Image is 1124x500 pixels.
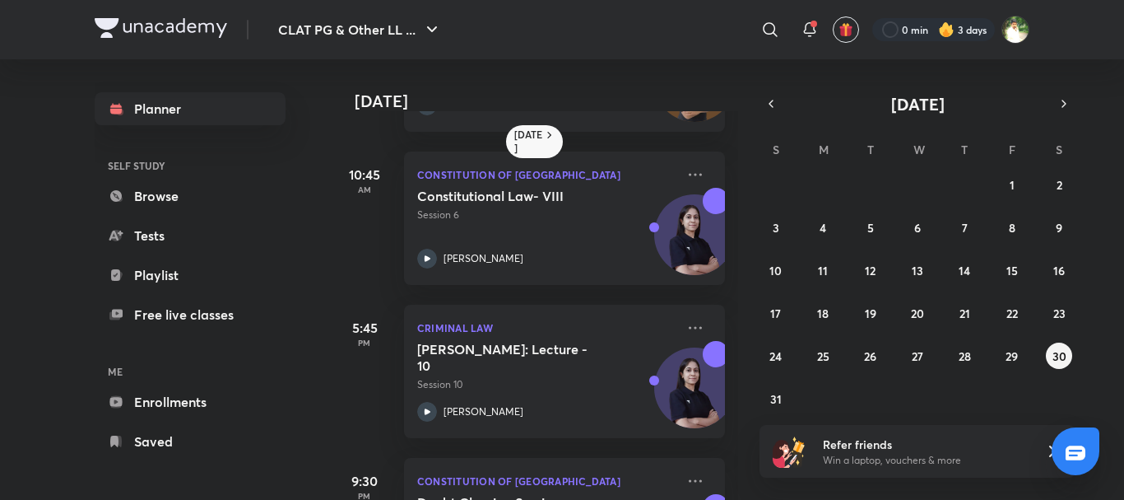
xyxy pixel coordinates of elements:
p: Constitution of [GEOGRAPHIC_DATA] [417,471,676,491]
abbr: August 27, 2025 [912,348,923,364]
img: Avatar [655,203,734,283]
h6: Refer friends [823,436,1025,453]
button: August 6, 2025 [904,214,931,241]
abbr: August 3, 2025 [773,220,779,236]
a: Enrollments [95,386,286,418]
button: August 17, 2025 [763,300,789,326]
abbr: Sunday [773,142,779,157]
a: Free live classes [95,298,286,331]
abbr: August 1, 2025 [1010,177,1015,193]
p: Session 10 [417,377,676,392]
abbr: August 19, 2025 [865,306,876,321]
abbr: August 6, 2025 [914,220,921,236]
abbr: Wednesday [913,142,925,157]
img: streak [938,21,954,38]
abbr: August 20, 2025 [911,306,924,321]
a: Planner [95,92,286,125]
h5: 9:30 [332,471,397,491]
button: August 9, 2025 [1046,214,1072,241]
abbr: August 11, 2025 [818,263,828,278]
abbr: August 25, 2025 [817,348,829,364]
abbr: August 8, 2025 [1009,220,1015,236]
button: August 21, 2025 [951,300,978,326]
p: [PERSON_NAME] [444,404,523,419]
p: Win a laptop, vouchers & more [823,453,1025,468]
abbr: August 24, 2025 [769,348,782,364]
button: August 16, 2025 [1046,257,1072,283]
button: August 11, 2025 [810,257,836,283]
abbr: August 9, 2025 [1056,220,1062,236]
button: August 14, 2025 [951,257,978,283]
a: Browse [95,180,286,213]
button: avatar [833,16,859,43]
button: August 24, 2025 [763,343,789,369]
button: August 4, 2025 [810,214,836,241]
abbr: August 21, 2025 [959,306,970,321]
img: Harshal Jadhao [1001,16,1029,44]
abbr: August 2, 2025 [1057,177,1062,193]
img: Avatar [655,357,734,436]
button: August 5, 2025 [857,214,884,241]
h5: 5:45 [332,318,397,338]
img: avatar [838,22,853,37]
h6: ME [95,357,286,386]
img: referral [773,435,806,468]
abbr: August 14, 2025 [959,263,970,278]
img: Company Logo [95,18,227,38]
button: August 1, 2025 [999,171,1025,198]
button: August 29, 2025 [999,343,1025,369]
h5: Constitutional Law- VIII [417,188,622,204]
p: Session 6 [417,208,676,222]
abbr: Tuesday [867,142,874,157]
button: August 10, 2025 [763,257,789,283]
abbr: August 31, 2025 [770,391,782,407]
button: CLAT PG & Other LL ... [268,13,452,46]
abbr: August 30, 2025 [1052,348,1066,364]
button: August 2, 2025 [1046,171,1072,198]
abbr: August 7, 2025 [962,220,968,236]
abbr: August 29, 2025 [1006,348,1018,364]
p: Constitution of [GEOGRAPHIC_DATA] [417,165,676,185]
button: August 8, 2025 [999,214,1025,241]
button: August 26, 2025 [857,343,884,369]
abbr: August 15, 2025 [1006,263,1018,278]
button: August 23, 2025 [1046,300,1072,326]
h5: Bhartiya Sakshya Adhiniyam: Lecture - 10 [417,341,622,374]
abbr: August 13, 2025 [912,263,923,278]
button: August 20, 2025 [904,300,931,326]
button: August 30, 2025 [1046,343,1072,369]
a: Playlist [95,259,286,292]
h6: SELF STUDY [95,152,286,180]
abbr: August 4, 2025 [820,220,826,236]
abbr: August 23, 2025 [1053,306,1066,321]
abbr: Monday [819,142,829,157]
button: August 28, 2025 [951,343,978,369]
button: August 18, 2025 [810,300,836,326]
button: August 12, 2025 [857,257,884,283]
a: Saved [95,425,286,458]
abbr: August 28, 2025 [959,348,971,364]
h4: [DATE] [355,91,741,111]
abbr: August 17, 2025 [770,306,781,321]
span: [DATE] [891,93,945,115]
abbr: Thursday [961,142,968,157]
abbr: August 26, 2025 [864,348,876,364]
p: PM [332,338,397,348]
h6: [DATE] [514,129,543,155]
abbr: August 12, 2025 [865,263,876,278]
abbr: August 10, 2025 [769,263,782,278]
p: AM [332,185,397,194]
p: Criminal Law [417,318,676,338]
abbr: August 16, 2025 [1053,263,1065,278]
button: August 3, 2025 [763,214,789,241]
button: August 25, 2025 [810,343,836,369]
p: [PERSON_NAME] [444,251,523,266]
abbr: August 5, 2025 [867,220,874,236]
button: [DATE] [783,92,1052,115]
button: August 27, 2025 [904,343,931,369]
button: August 19, 2025 [857,300,884,326]
button: August 31, 2025 [763,386,789,412]
button: August 7, 2025 [951,214,978,241]
a: Tests [95,219,286,252]
a: Company Logo [95,18,227,42]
